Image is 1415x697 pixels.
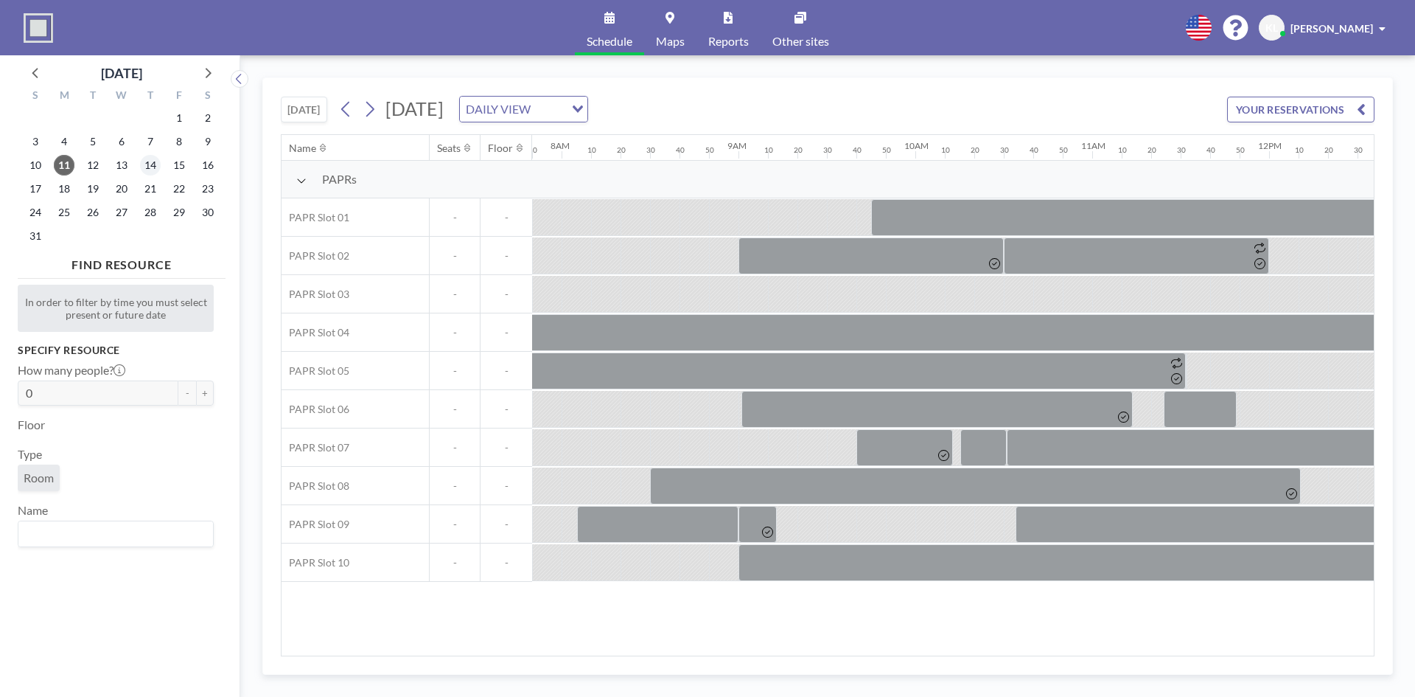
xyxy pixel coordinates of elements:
[54,155,74,176] span: Monday, August 11, 2025
[481,326,532,339] span: -
[823,145,832,155] div: 30
[587,145,596,155] div: 10
[488,142,513,155] div: Floor
[25,131,46,152] span: Sunday, August 3, 2025
[169,108,189,128] span: Friday, August 1, 2025
[164,87,193,106] div: F
[50,87,79,106] div: M
[79,87,108,106] div: T
[1118,145,1127,155] div: 10
[24,13,53,43] img: organization-logo
[481,556,532,569] span: -
[25,202,46,223] span: Sunday, August 24, 2025
[282,288,349,301] span: PAPR Slot 03
[136,87,164,106] div: T
[140,131,161,152] span: Thursday, August 7, 2025
[169,202,189,223] span: Friday, August 29, 2025
[282,211,349,224] span: PAPR Slot 01
[904,140,929,151] div: 10AM
[1290,22,1373,35] span: [PERSON_NAME]
[430,479,480,493] span: -
[1354,145,1363,155] div: 30
[322,172,357,187] span: PAPRs
[198,108,218,128] span: Saturday, August 2, 2025
[535,100,563,119] input: Search for option
[18,521,213,547] div: Search for option
[18,285,214,332] div: In order to filter by time you must select present or future date
[282,249,349,263] span: PAPR Slot 02
[282,479,349,493] span: PAPR Slot 08
[18,363,125,378] label: How many people?
[282,403,349,416] span: PAPR Slot 06
[282,441,349,454] span: PAPR Slot 07
[385,97,444,119] span: [DATE]
[289,142,316,155] div: Name
[646,145,655,155] div: 30
[18,447,42,462] label: Type
[1295,145,1304,155] div: 10
[430,326,480,339] span: -
[1265,21,1278,35] span: KL
[463,100,534,119] span: DAILY VIEW
[437,142,461,155] div: Seats
[111,178,132,199] span: Wednesday, August 20, 2025
[20,524,205,544] input: Search for option
[282,326,349,339] span: PAPR Slot 04
[178,381,196,406] button: -
[25,226,46,246] span: Sunday, August 31, 2025
[198,202,218,223] span: Saturday, August 30, 2025
[941,145,950,155] div: 10
[587,35,632,47] span: Schedule
[108,87,136,106] div: W
[21,87,50,106] div: S
[430,441,480,454] span: -
[481,479,532,493] span: -
[794,145,803,155] div: 20
[528,145,537,155] div: 50
[169,155,189,176] span: Friday, August 15, 2025
[481,288,532,301] span: -
[1059,145,1068,155] div: 50
[481,364,532,378] span: -
[111,131,132,152] span: Wednesday, August 6, 2025
[481,403,532,416] span: -
[1227,97,1374,122] button: YOUR RESERVATIONS
[676,145,685,155] div: 40
[1324,145,1333,155] div: 20
[140,202,161,223] span: Thursday, August 28, 2025
[1236,145,1245,155] div: 50
[430,403,480,416] span: -
[882,145,891,155] div: 50
[430,364,480,378] span: -
[83,178,103,199] span: Tuesday, August 19, 2025
[140,155,161,176] span: Thursday, August 14, 2025
[430,518,480,531] span: -
[83,131,103,152] span: Tuesday, August 5, 2025
[111,202,132,223] span: Wednesday, August 27, 2025
[772,35,829,47] span: Other sites
[101,63,142,83] div: [DATE]
[24,471,54,485] span: Room
[481,518,532,531] span: -
[282,364,349,378] span: PAPR Slot 05
[481,249,532,263] span: -
[1177,145,1186,155] div: 30
[54,131,74,152] span: Monday, August 4, 2025
[1000,145,1009,155] div: 30
[1081,140,1105,151] div: 11AM
[18,344,214,357] h3: Specify resource
[196,381,214,406] button: +
[282,556,349,569] span: PAPR Slot 10
[1206,145,1215,155] div: 40
[25,155,46,176] span: Sunday, August 10, 2025
[18,503,48,518] label: Name
[1147,145,1156,155] div: 20
[25,178,46,199] span: Sunday, August 17, 2025
[1030,145,1038,155] div: 40
[281,97,327,122] button: [DATE]
[551,140,570,151] div: 8AM
[971,145,979,155] div: 20
[140,178,161,199] span: Thursday, August 21, 2025
[282,518,349,531] span: PAPR Slot 09
[430,249,480,263] span: -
